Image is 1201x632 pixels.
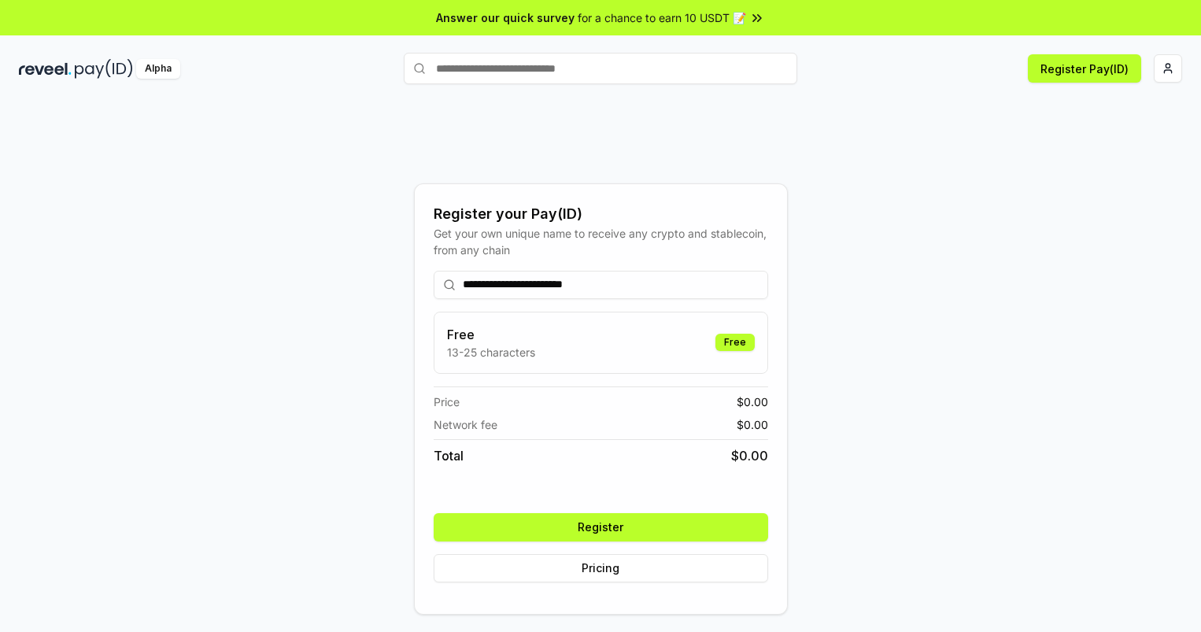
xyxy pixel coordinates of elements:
[715,334,755,351] div: Free
[434,513,768,541] button: Register
[578,9,746,26] span: for a chance to earn 10 USDT 📝
[447,344,535,360] p: 13-25 characters
[434,225,768,258] div: Get your own unique name to receive any crypto and stablecoin, from any chain
[434,203,768,225] div: Register your Pay(ID)
[434,554,768,582] button: Pricing
[19,59,72,79] img: reveel_dark
[436,9,575,26] span: Answer our quick survey
[1028,54,1141,83] button: Register Pay(ID)
[434,394,460,410] span: Price
[447,325,535,344] h3: Free
[75,59,133,79] img: pay_id
[434,446,464,465] span: Total
[737,394,768,410] span: $ 0.00
[737,416,768,433] span: $ 0.00
[136,59,180,79] div: Alpha
[434,416,497,433] span: Network fee
[731,446,768,465] span: $ 0.00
